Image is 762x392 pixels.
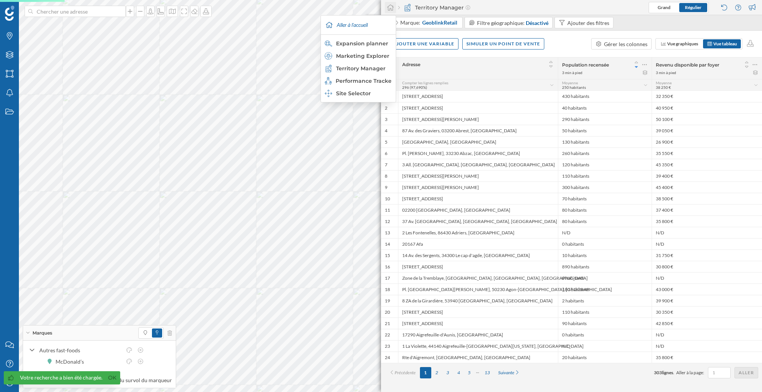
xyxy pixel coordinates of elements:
div: [STREET_ADDRESS] [398,318,558,329]
span: Population recensée [562,62,609,68]
div: N/D [652,238,762,249]
div: 50 100 € [652,113,762,125]
div: Aller à l'accueil [323,15,394,34]
div: 42 850 € [652,318,762,329]
div: 35 550 € [652,147,762,159]
img: territory-manager.svg [325,65,332,72]
div: 80 habitants [558,215,652,227]
span: Vue tableau [713,41,737,46]
div: 17290 Aigrefeuille-d'Aunis, [GEOGRAPHIC_DATA] [398,329,558,340]
div: 18 [385,287,390,293]
div: Autres fast-foods [39,346,122,354]
div: 02200 [GEOGRAPHIC_DATA], [GEOGRAPHIC_DATA] [398,204,558,215]
span: Régulier [685,5,702,10]
div: Marque: [400,19,458,26]
div: 21 [385,321,390,327]
div: 26 900 € [652,136,762,147]
div: 13 [385,230,390,236]
span: Compter les lignes remplies [402,81,448,85]
div: 8 ZA de la Girardière, 53940 [GEOGRAPHIC_DATA], [GEOGRAPHIC_DATA] [398,295,558,306]
div: Votre recherche a bien été chargée. [20,374,102,381]
span: 296 (97,690%) [402,85,427,90]
span: 250 habitants [562,85,586,90]
input: 1 [710,369,728,377]
div: 23 [385,343,390,349]
span: Adresse [402,62,420,67]
div: Gérer les colonnes [604,40,647,48]
span: Grand [658,5,671,10]
img: explorer.svg [325,52,332,60]
img: dashboards-manager.svg [325,90,332,97]
span: . [673,370,674,375]
div: 20 [385,309,390,315]
div: 30 350 € [652,306,762,318]
div: 22 [385,332,390,338]
span: Aller à la page: [676,369,704,376]
div: [STREET_ADDRESS] [398,193,558,204]
div: 180 habitants [558,284,652,295]
div: Désactivé [526,19,548,27]
span: Filtre géographique: [477,20,525,26]
span: 303 [654,370,662,375]
div: 16 [385,264,390,270]
div: 10 [385,196,390,202]
div: 0 habitants [558,329,652,340]
div: 37 400 € [652,204,762,215]
div: [STREET_ADDRESS] [398,261,558,272]
div: 45 350 € [652,159,762,170]
div: 31 750 € [652,249,762,261]
div: 6 [385,150,387,156]
div: Pl. [GEOGRAPHIC_DATA][PERSON_NAME], 50230 Agon-[GEOGRAPHIC_DATA], [GEOGRAPHIC_DATA] [398,284,558,295]
div: 14 [385,241,390,247]
div: 9 [385,184,387,191]
div: Marketing Explorer [325,52,391,60]
div: 20 habitants [558,352,652,363]
div: 45 400 € [652,181,762,193]
div: 15 [385,253,390,259]
div: [STREET_ADDRESS][PERSON_NAME] [398,170,558,181]
div: 290 habitants [558,113,652,125]
div: [GEOGRAPHIC_DATA], [GEOGRAPHIC_DATA] [398,136,558,147]
div: 87 Av. des Graviers, 03200 Abrest, [GEOGRAPHIC_DATA] [398,125,558,136]
div: 8 [385,173,387,179]
span: GeoblinkRetail [422,19,457,26]
div: 890 habitants [558,261,652,272]
div: 80 habitants [558,204,652,215]
div: 20167 Afa [398,238,558,249]
div: [STREET_ADDRESS] [398,306,558,318]
span: Support [16,5,43,12]
div: Pl. [PERSON_NAME], 33230 Abzac, [GEOGRAPHIC_DATA] [398,147,558,159]
div: 130 habitants [558,136,652,147]
div: 300 habitants [558,181,652,193]
div: 12 [385,218,390,225]
div: 110 habitants [558,170,652,181]
div: 39 900 € [652,295,762,306]
div: 110 habitants [558,306,652,318]
div: N/D [652,329,762,340]
div: N/D [558,340,652,352]
div: 430 habitants [558,91,652,102]
span: Moyenne [656,81,672,85]
div: 120 habitants [558,159,652,170]
div: Rte d'Aigremont, [GEOGRAPHIC_DATA], [GEOGRAPHIC_DATA] [398,352,558,363]
div: 3 min à pied [656,70,676,75]
div: 1 La Violette, 44140 Aigrefeuille-[GEOGRAPHIC_DATA][US_STATE], [GEOGRAPHIC_DATA] [398,340,558,352]
div: 39 050 € [652,125,762,136]
div: 40 950 € [652,102,762,113]
div: Site Selector [325,90,391,97]
div: [STREET_ADDRESS] [398,91,558,102]
div: 7 [385,162,387,168]
div: [STREET_ADDRESS] [398,102,558,113]
div: 19 [385,298,390,304]
div: Ajouter des filtres [567,19,609,27]
div: 40 habitants [558,102,652,113]
div: 2 [385,105,387,111]
div: [STREET_ADDRESS][PERSON_NAME] [398,113,558,125]
div: N/D [652,227,762,238]
div: 14 Av. des Sergents, 34300 Le cap d'agde, [GEOGRAPHIC_DATA] [398,249,558,261]
div: Performance Tracker [325,77,391,85]
div: 43 000 € [652,284,762,295]
div: N/D [652,340,762,352]
div: 5 [385,139,387,145]
div: 3 min à pied [562,70,582,75]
